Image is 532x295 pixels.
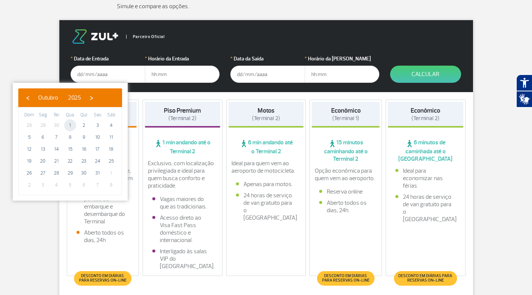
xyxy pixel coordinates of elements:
span: 6 min andando até o Terminal 2 [228,139,304,155]
span: 8 [64,131,76,143]
span: 19 [23,155,35,167]
label: Horário da Entrada [145,55,220,63]
label: Horário da [PERSON_NAME] [305,55,379,63]
span: 12 [23,143,35,155]
span: 28 [50,167,62,179]
th: weekday [36,111,50,119]
li: Reserva online [319,188,372,195]
span: 29 [64,167,76,179]
div: Plugin de acessibilidade da Hand Talk. [516,75,532,107]
span: 28 [23,119,35,131]
span: 7 [50,131,62,143]
bs-datepicker-navigation-view: ​ ​ ​ [22,93,97,100]
th: weekday [77,111,91,119]
th: weekday [63,111,77,119]
li: Vagas maiores do que as tradicionais. [152,195,213,210]
strong: Econômico [331,107,361,114]
span: 6 minutos de caminhada até o [GEOGRAPHIC_DATA] [388,139,463,163]
span: Desconto em diárias para reservas on-line [78,274,128,283]
p: Ideal para quem vem ao aeroporto de motocicleta. [231,160,301,175]
span: 9 [78,131,90,143]
label: Data de Entrada [71,55,145,63]
li: Apenas para motos. [236,181,296,188]
li: 24 horas de serviço de van gratuito para o [GEOGRAPHIC_DATA] [236,192,296,222]
input: dd/mm/aaaa [71,66,145,83]
span: 10 [91,131,103,143]
span: (Terminal 2) [168,115,196,122]
span: 2 [23,179,35,191]
span: 22 [64,155,76,167]
button: Calcular [390,66,461,83]
span: 29 [37,119,49,131]
strong: Motos [258,107,274,114]
li: 24 horas de serviço de van gratuito para o [GEOGRAPHIC_DATA] [395,193,456,223]
span: 26 [23,167,35,179]
span: 24 [91,155,103,167]
span: 17 [91,143,103,155]
span: 2025 [68,94,81,101]
label: Data da Saída [230,55,305,63]
span: 3 [91,119,103,131]
span: Desconto em diárias para reservas on-line [321,274,370,283]
span: 3 [37,179,49,191]
span: (Terminal 2) [252,115,280,122]
p: Opção econômica para quem vem ao aeroporto. [315,167,377,182]
span: 4 [105,119,117,131]
span: 4 [50,179,62,191]
span: 5 [64,179,76,191]
input: dd/mm/aaaa [230,66,305,83]
span: 27 [37,167,49,179]
p: Exclusivo, com localização privilegiada e ideal para quem busca conforto e praticidade. [148,160,217,189]
li: Ideal para economizar nas férias [395,167,456,189]
span: 18 [105,143,117,155]
span: 15 minutos caminhando até o Terminal 2 [312,139,380,163]
input: hh:mm [145,66,220,83]
span: Desconto em diárias para reservas on-line [398,274,453,283]
button: Outubro [33,92,63,103]
span: 7 [91,179,103,191]
span: 8 [105,179,117,191]
span: (Terminal 1) [332,115,359,122]
span: 1 min andando até o Terminal 2 [145,139,220,155]
li: Aberto todos os dias, 24h [77,229,130,244]
span: 20 [37,155,49,167]
button: Abrir recursos assistivos. [516,75,532,91]
li: Interligado às salas VIP do [GEOGRAPHIC_DATA]. [152,248,213,270]
span: Parceiro Oficial [126,35,165,39]
li: Aberto todos os dias, 24h. [319,199,372,214]
button: 2025 [63,92,86,103]
span: 16 [78,143,90,155]
strong: Econômico [411,107,440,114]
img: logo-zul.png [71,29,120,44]
p: Simule e compare as opções. [117,2,416,11]
span: 25 [105,155,117,167]
span: 23 [78,155,90,167]
th: weekday [50,111,63,119]
li: Acesso direto ao Visa Fast Pass doméstico e internacional. [152,214,213,244]
span: 6 [78,179,90,191]
span: 1 [105,167,117,179]
span: 1 [64,119,76,131]
span: 14 [50,143,62,155]
span: Outubro [38,94,58,101]
span: 15 [64,143,76,155]
button: › [86,92,97,103]
span: 30 [50,119,62,131]
span: (Terminal 2) [411,115,439,122]
span: 21 [50,155,62,167]
span: 13 [37,143,49,155]
strong: Piso Premium [164,107,201,114]
span: 30 [78,167,90,179]
span: 11 [105,131,117,143]
th: weekday [91,111,105,119]
button: ‹ [22,92,33,103]
span: 5 [23,131,35,143]
span: 31 [91,167,103,179]
input: hh:mm [305,66,379,83]
li: Fácil acesso aos pontos de embarque e desembarque do Terminal [77,188,130,225]
span: 2 [78,119,90,131]
th: weekday [104,111,118,119]
span: 6 [37,131,49,143]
